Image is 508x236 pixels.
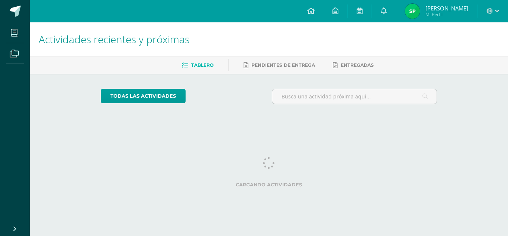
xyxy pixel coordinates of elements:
[101,182,437,188] label: Cargando actividades
[333,59,374,71] a: Entregadas
[39,32,190,46] span: Actividades recientes y próximas
[425,4,468,12] span: [PERSON_NAME]
[182,59,213,71] a: Tablero
[191,62,213,68] span: Tablero
[251,62,315,68] span: Pendientes de entrega
[341,62,374,68] span: Entregadas
[244,59,315,71] a: Pendientes de entrega
[272,89,437,104] input: Busca una actividad próxima aquí...
[405,4,420,19] img: 31f869f0ab9520a7f3c774da42dc8728.png
[425,11,468,18] span: Mi Perfil
[101,89,186,103] a: todas las Actividades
